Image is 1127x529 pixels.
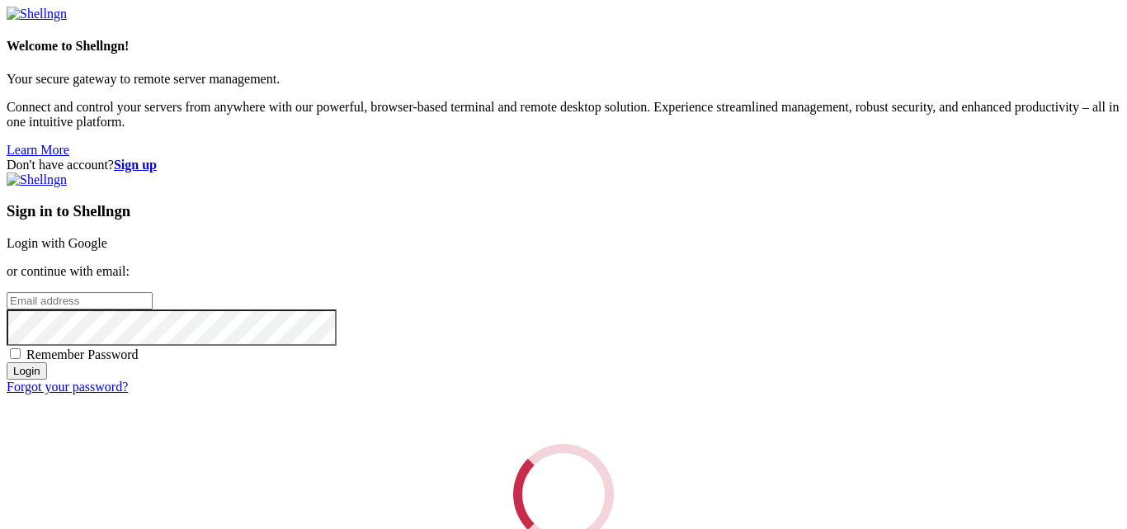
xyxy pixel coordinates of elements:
a: Sign up [114,158,157,172]
a: Learn More [7,143,69,157]
img: Shellngn [7,172,67,187]
a: Forgot your password? [7,380,128,394]
a: Login with Google [7,236,107,250]
p: Connect and control your servers from anywhere with our powerful, browser-based terminal and remo... [7,100,1120,130]
img: Shellngn [7,7,67,21]
input: Email address [7,292,153,309]
p: Your secure gateway to remote server management. [7,72,1120,87]
h4: Welcome to Shellngn! [7,39,1120,54]
p: or continue with email: [7,264,1120,279]
span: Remember Password [26,347,139,361]
div: Don't have account? [7,158,1120,172]
h3: Sign in to Shellngn [7,202,1120,220]
input: Remember Password [10,348,21,359]
input: Login [7,362,47,380]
